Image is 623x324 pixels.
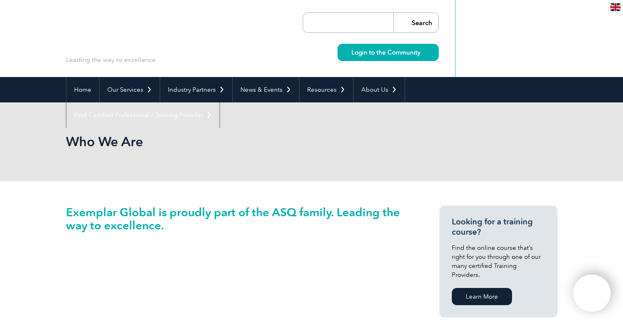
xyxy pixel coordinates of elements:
[233,77,299,102] a: News & Events
[66,135,410,148] h2: Who We Are
[582,283,602,304] img: svg+xml;nitro-empty-id=OTA2OjExNg==-1;base64,PHN2ZyB2aWV3Qm94PSIwIDAgNDAwIDQwMCIgd2lkdGg9IjQwMCIg...
[452,288,512,305] a: Learn More
[299,77,353,102] a: Resources
[160,77,232,102] a: Industry Partners
[66,77,99,102] a: Home
[452,217,545,237] h3: Looking for a training course?
[353,77,405,102] a: About Us
[452,243,545,279] p: Find the online course that’s right for you through one of our many certified Training Providers.
[610,3,621,11] img: en
[338,44,439,61] a: Login to the Community
[100,77,160,102] a: Our Services
[420,50,425,54] img: svg+xml;nitro-empty-id=MzU1OjIyMw==-1;base64,PHN2ZyB2aWV3Qm94PSIwIDAgMTEgMTEiIHdpZHRoPSIxMSIgaGVp...
[66,55,156,64] p: Leading the way to excellence
[66,206,410,232] h2: Exemplar Global is proudly part of the ASQ family. Leading the way to excellence.
[393,13,438,32] input: Search
[66,102,220,128] a: Find Certified Professional / Training Provider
